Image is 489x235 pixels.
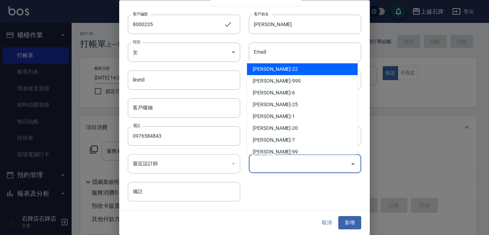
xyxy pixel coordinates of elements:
li: [PERSON_NAME]-6 [247,87,358,99]
li: [PERSON_NAME]-7 [247,134,358,146]
li: [PERSON_NAME]-1 [247,111,358,122]
li: [PERSON_NAME]-22 [247,63,358,75]
label: 性別 [133,39,140,45]
div: 女 [128,43,240,62]
button: Close [347,158,359,170]
label: 客戶編號 [133,11,148,17]
button: 取消 [315,216,338,230]
button: 新增 [338,216,361,230]
li: [PERSON_NAME]-20 [247,122,358,134]
li: [PERSON_NAME]-999 [247,75,358,87]
label: 電話 [133,123,140,129]
li: [PERSON_NAME]-25 [247,99,358,111]
li: [PERSON_NAME]-99 [247,146,358,158]
label: 客戶姓名 [254,11,269,17]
